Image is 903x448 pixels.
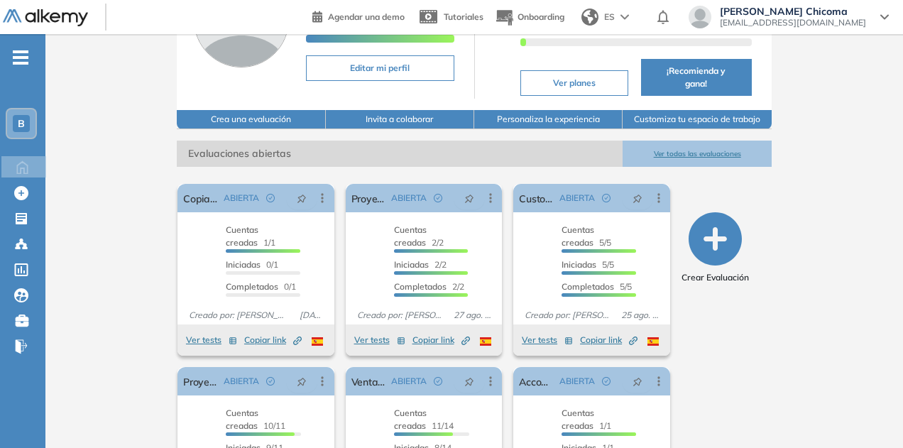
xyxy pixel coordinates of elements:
span: check-circle [266,194,275,202]
button: Ver planes [520,70,628,96]
button: pushpin [286,370,317,393]
a: Accounting Analyst [519,367,554,395]
a: Proyectos | [GEOGRAPHIC_DATA] (Nueva) [351,184,386,212]
span: Iniciadas [226,259,261,270]
span: pushpin [464,376,474,387]
span: Cuentas creadas [226,224,258,248]
span: check-circle [434,194,442,202]
span: Iniciadas [394,259,429,270]
span: pushpin [464,192,474,204]
a: Customer Succes Lead [519,184,554,212]
a: Agendar una demo [312,7,405,24]
img: arrow [620,14,629,20]
span: pushpin [633,376,642,387]
a: Ventas - [GEOGRAPHIC_DATA] [351,367,386,395]
button: Invita a colaborar [326,110,474,129]
button: Copiar link [580,332,637,349]
button: Ver tests [186,332,237,349]
span: Completados [394,281,447,292]
span: Copiar link [580,334,637,346]
span: Completados [562,281,614,292]
button: ¡Recomienda y gana! [641,59,752,96]
span: Onboarding [518,11,564,22]
span: check-circle [266,377,275,386]
span: Creado por: [PERSON_NAME] [351,309,448,322]
a: Proyectos Remu - CL [183,367,218,395]
span: [EMAIL_ADDRESS][DOMAIN_NAME] [720,17,866,28]
span: 11/14 [394,408,454,431]
button: Customiza tu espacio de trabajo [623,110,771,129]
span: ABIERTA [559,192,595,204]
button: pushpin [622,187,653,209]
span: pushpin [297,192,307,204]
span: 2/2 [394,224,444,248]
i: - [13,56,28,59]
span: 5/5 [562,259,614,270]
span: check-circle [434,377,442,386]
span: Creado por: [PERSON_NAME] [183,309,293,322]
span: check-circle [602,194,611,202]
button: pushpin [454,187,485,209]
span: ABIERTA [559,375,595,388]
span: 0/1 [226,259,278,270]
a: Copia de Proyectos | [GEOGRAPHIC_DATA] (Nueva) [183,184,218,212]
span: Crear Evaluación [682,271,749,284]
span: ES [604,11,615,23]
span: 5/5 [562,281,632,292]
button: pushpin [454,370,485,393]
span: Creado por: [PERSON_NAME] [519,309,615,322]
button: Copiar link [412,332,470,349]
span: check-circle [602,377,611,386]
button: Crear Evaluación [682,212,749,284]
span: Iniciadas [562,259,596,270]
span: Copiar link [244,334,302,346]
span: 5/5 [562,224,611,248]
span: Cuentas creadas [562,408,594,431]
span: Completados [226,281,278,292]
span: 1/1 [226,224,275,248]
span: Tutoriales [444,11,483,22]
button: Ver todas las evaluaciones [623,141,771,167]
span: Cuentas creadas [562,224,594,248]
button: Personaliza la experiencia [474,110,623,129]
img: Logo [3,9,88,27]
span: 25 ago. 2025 [615,309,664,322]
span: pushpin [297,376,307,387]
span: 2/2 [394,281,464,292]
img: world [581,9,598,26]
span: Agendar una demo [328,11,405,22]
span: 2/2 [394,259,447,270]
span: Cuentas creadas [394,224,427,248]
button: Ver tests [354,332,405,349]
span: [PERSON_NAME] Chicoma [720,6,866,17]
img: ESP [312,337,323,346]
div: Widget de chat [832,380,903,448]
span: ABIERTA [224,192,259,204]
span: [DATE] [294,309,329,322]
span: Evaluaciones abiertas [177,141,623,167]
span: 0/1 [226,281,296,292]
span: Cuentas creadas [226,408,258,431]
span: 27 ago. 2025 [448,309,497,322]
span: 10/11 [226,408,285,431]
span: ABIERTA [391,192,427,204]
img: ESP [480,337,491,346]
span: pushpin [633,192,642,204]
button: Ver tests [522,332,573,349]
img: ESP [647,337,659,346]
span: B [18,118,25,129]
button: Onboarding [495,2,564,33]
iframe: Chat Widget [832,380,903,448]
button: Copiar link [244,332,302,349]
span: ABIERTA [224,375,259,388]
button: pushpin [622,370,653,393]
span: Copiar link [412,334,470,346]
span: ABIERTA [391,375,427,388]
span: 1/1 [562,408,611,431]
button: pushpin [286,187,317,209]
span: Cuentas creadas [394,408,427,431]
button: Editar mi perfil [306,55,454,81]
button: Crea una evaluación [177,110,325,129]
